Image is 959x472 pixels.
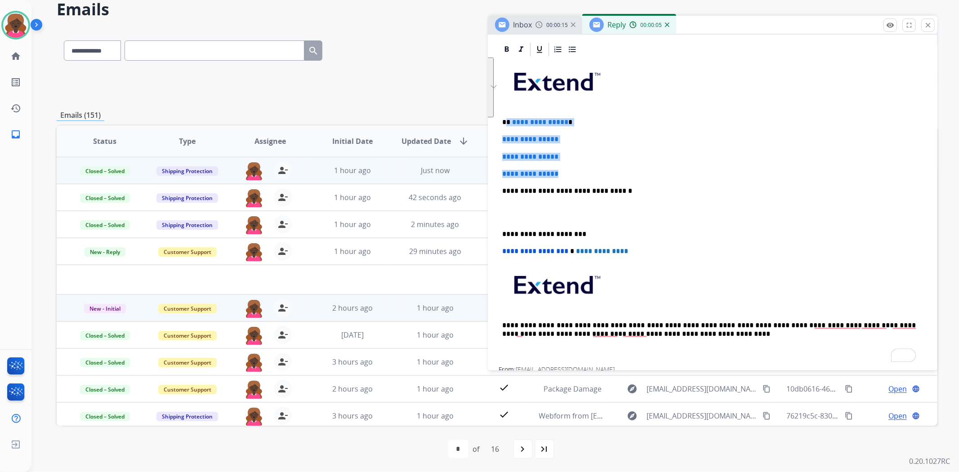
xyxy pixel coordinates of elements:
span: Open [888,383,907,394]
span: New - Reply [85,247,125,257]
span: 10db0616-4633-4178-8a54-5f756d6d7332 [787,384,925,394]
span: 1 hour ago [334,219,371,229]
span: 76219c5c-830a-4391-a448-670accd00f98 [787,411,922,421]
span: Status [93,136,116,147]
span: 2 minutes ago [411,219,459,229]
mat-icon: language [912,385,920,393]
span: Closed – Solved [80,220,130,230]
span: Closed – Solved [80,358,130,367]
mat-icon: content_copy [763,385,771,393]
mat-icon: person_remove [277,192,288,203]
span: Shipping Protection [156,220,218,230]
img: agent-avatar [245,299,263,318]
span: 3 hours ago [332,411,373,421]
h2: Emails [57,0,937,18]
mat-icon: content_copy [763,412,771,420]
span: 1 hour ago [417,303,454,313]
div: 16 [484,440,507,458]
span: Webform from [EMAIL_ADDRESS][DOMAIN_NAME] on [DATE] [539,411,743,421]
mat-icon: search [308,45,319,56]
span: 1 hour ago [417,330,454,340]
span: 1 hour ago [417,411,454,421]
span: 00:00:05 [640,22,662,29]
mat-icon: arrow_downward [458,136,469,147]
span: Closed – Solved [80,331,130,340]
mat-icon: explore [627,383,638,394]
span: 1 hour ago [334,192,371,202]
span: Closed – Solved [80,385,130,394]
span: Closed – Solved [80,166,130,176]
span: 2 hours ago [332,303,373,313]
mat-icon: content_copy [845,412,853,420]
div: From: [499,365,927,374]
div: Bold [500,43,513,56]
span: Updated Date [401,136,451,147]
span: 42 seconds ago [409,192,461,202]
img: agent-avatar [245,407,263,426]
div: To enrich screen reader interactions, please activate Accessibility in Grammarly extension settings [499,58,927,367]
span: Package Damage [544,384,602,394]
mat-icon: person_remove [277,330,288,340]
span: Initial Date [332,136,373,147]
div: Italic [514,43,528,56]
span: Reply [607,20,626,30]
mat-icon: last_page [539,444,550,454]
span: [DATE] [341,330,364,340]
p: Emails (151) [57,110,104,121]
img: agent-avatar [245,242,263,261]
p: 0.20.1027RC [909,456,950,467]
mat-icon: navigate_next [517,444,528,454]
mat-icon: list_alt [10,77,21,88]
span: 29 minutes ago [409,246,461,256]
mat-icon: content_copy [845,385,853,393]
mat-icon: language [912,412,920,420]
span: Customer Support [158,247,217,257]
mat-icon: person_remove [277,383,288,394]
mat-icon: home [10,51,21,62]
mat-icon: history [10,103,21,114]
mat-icon: explore [627,410,638,421]
mat-icon: person_remove [277,410,288,421]
span: Closed – Solved [80,193,130,203]
span: New - Initial [84,304,126,313]
span: 2 hours ago [332,384,373,394]
img: agent-avatar [245,380,263,399]
span: 1 hour ago [417,357,454,367]
span: Shipping Protection [156,412,218,421]
mat-icon: person_remove [277,219,288,230]
div: Bullet List [566,43,579,56]
div: Underline [533,43,546,56]
mat-icon: check [499,409,509,420]
span: Customer Support [158,358,217,367]
mat-icon: remove_red_eye [886,21,894,29]
span: Just now [421,165,450,175]
mat-icon: person_remove [277,246,288,257]
img: agent-avatar [245,353,263,372]
div: of [473,444,480,454]
mat-icon: person_remove [277,165,288,176]
img: agent-avatar [245,215,263,234]
span: Type [179,136,196,147]
img: agent-avatar [245,161,263,180]
span: 1 hour ago [334,165,371,175]
span: Shipping Protection [156,166,218,176]
mat-icon: check [499,382,509,393]
span: Assignee [254,136,286,147]
mat-icon: close [924,21,932,29]
span: Shipping Protection [156,193,218,203]
span: 1 hour ago [417,384,454,394]
span: Customer Support [158,385,217,394]
span: 3 hours ago [332,357,373,367]
mat-icon: person_remove [277,356,288,367]
span: [EMAIL_ADDRESS][DOMAIN_NAME] [647,410,757,421]
span: 1 hour ago [334,246,371,256]
span: Customer Support [158,304,217,313]
span: Open [888,410,907,421]
div: Ordered List [551,43,565,56]
img: agent-avatar [245,326,263,345]
span: [EMAIL_ADDRESS][DOMAIN_NAME] [647,383,757,394]
mat-icon: person_remove [277,303,288,313]
span: [EMAIL_ADDRESS][DOMAIN_NAME] [516,365,615,374]
img: agent-avatar [245,188,263,207]
img: avatar [3,13,28,38]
